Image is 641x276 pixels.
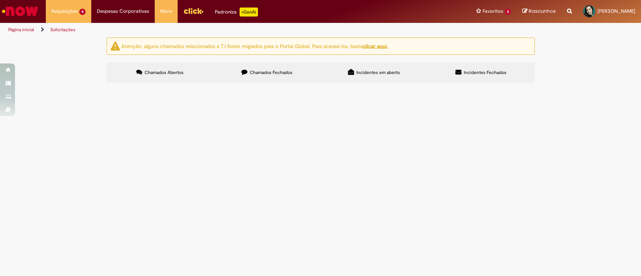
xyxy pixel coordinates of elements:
[215,8,258,17] div: Padroniza
[51,8,78,15] span: Requisições
[121,42,388,49] ng-bind-html: Atenção: alguns chamados relacionados a T.I foram migrados para o Portal Global. Para acessá-los,...
[597,8,635,14] span: [PERSON_NAME]
[183,5,204,17] img: click_logo_yellow_360x200.png
[97,8,149,15] span: Despesas Corporativas
[356,69,400,75] span: Incidentes em aberto
[522,8,556,15] a: Rascunhos
[50,27,75,33] a: Solicitações
[6,23,422,37] ul: Trilhas de página
[79,9,86,15] span: 4
[464,69,507,75] span: Incidentes Fechados
[505,9,511,15] span: 3
[145,69,184,75] span: Chamados Abertos
[240,8,258,17] p: +GenAi
[160,8,172,15] span: More
[8,27,34,33] a: Página inicial
[363,42,388,49] a: clicar aqui.
[1,4,39,19] img: ServiceNow
[529,8,556,15] span: Rascunhos
[483,8,503,15] span: Favoritos
[250,69,293,75] span: Chamados Fechados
